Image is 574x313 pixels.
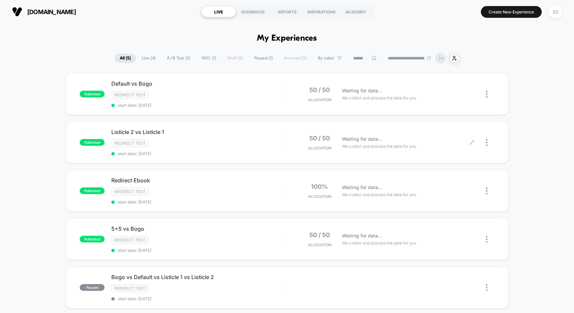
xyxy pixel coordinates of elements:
span: Allocation [308,97,331,102]
span: start date: [DATE] [111,103,286,108]
span: Redirect Test [111,284,149,292]
span: 50 / 50 [309,86,330,93]
span: 100% ( 1 ) [196,54,221,63]
span: Redirect Test [111,236,149,244]
span: Paused ( 1 ) [249,54,278,63]
span: Allocation [308,146,331,150]
span: published [80,91,105,97]
img: close [486,236,488,243]
span: published [80,139,105,146]
div: ACADEMY [339,6,373,17]
button: 2G [547,5,564,19]
span: Listicle 2 vs Listicle 1 [111,129,286,135]
span: published [80,236,105,242]
button: Create New Experience [481,6,542,18]
div: 2G [549,5,562,18]
img: end [427,56,431,60]
span: Live ( 4 ) [137,54,161,63]
span: All ( 5 ) [115,54,136,63]
img: close [486,91,488,98]
span: 100% [311,183,328,190]
button: [DOMAIN_NAME] [10,6,78,17]
span: Default vs Bogo [111,80,286,87]
span: 50 / 50 [309,135,330,142]
span: 5+5 vs Bogo [111,225,286,232]
span: Allocation [308,242,331,247]
span: By Label [318,56,334,61]
p: 2G [438,56,444,61]
span: paused [80,284,105,291]
span: published [80,187,105,194]
img: close [486,187,488,194]
span: [DOMAIN_NAME] [27,8,76,15]
span: 50 / 50 [309,231,330,238]
span: Bogo vs Default vs Listicle 1 vs Listicle 2 [111,274,286,280]
span: We collect and process the data for you [342,143,416,149]
div: INSPIRATIONS [304,6,339,17]
span: start date: [DATE] [111,199,286,205]
span: We collect and process the data for you [342,191,416,198]
img: close [486,284,488,291]
span: Redirect Test [111,188,149,195]
span: start date: [DATE] [111,296,286,301]
span: Redirect Test [111,139,149,147]
span: Waiting for data... [342,184,382,191]
span: We collect and process the data for you [342,95,416,101]
span: Redirect Test [111,91,149,99]
span: start date: [DATE] [111,248,286,253]
div: LIVE [201,6,236,17]
h1: My Experiences [257,34,317,43]
div: AUDIENCES [236,6,270,17]
div: REPORTS [270,6,304,17]
span: We collect and process the data for you [342,240,416,246]
span: A/B Test ( 3 ) [162,54,195,63]
span: Waiting for data... [342,87,382,94]
img: close [486,139,488,146]
span: start date: [DATE] [111,151,286,156]
span: Waiting for data... [342,232,382,239]
img: Visually logo [12,7,22,17]
span: Waiting for data... [342,135,382,143]
span: Redirect Ebook [111,177,286,184]
span: Allocation [308,194,331,199]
